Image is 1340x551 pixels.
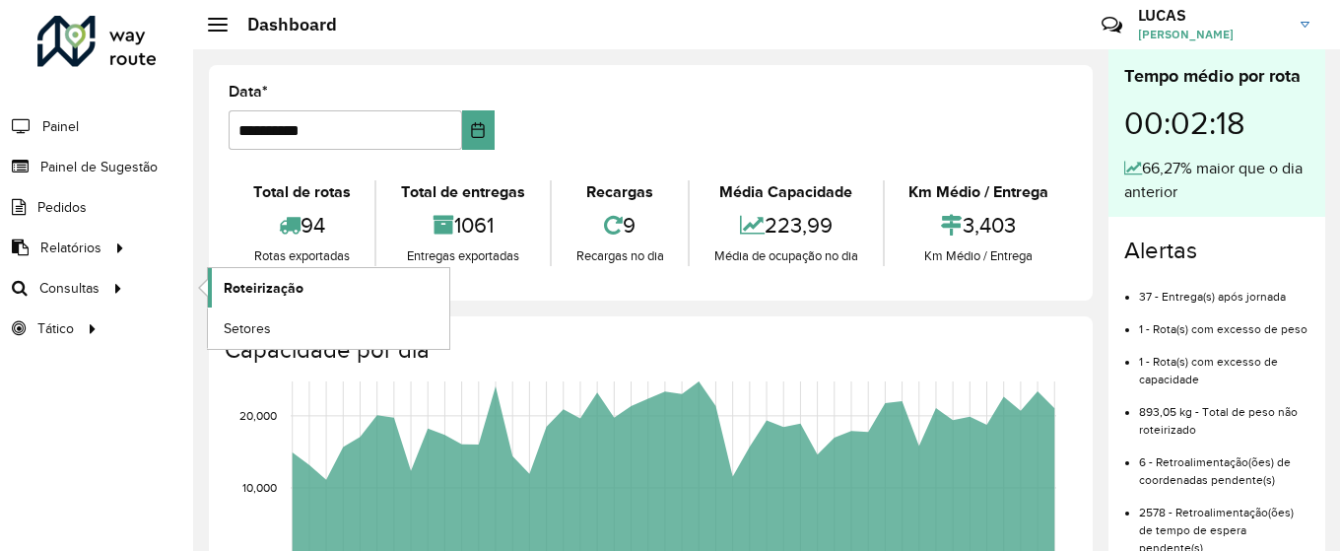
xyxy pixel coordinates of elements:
[229,80,268,103] label: Data
[1139,338,1309,388] li: 1 - Rota(s) com excesso de capacidade
[234,246,369,266] div: Rotas exportadas
[381,246,544,266] div: Entregas exportadas
[242,481,277,494] text: 10,000
[37,318,74,339] span: Tático
[557,246,683,266] div: Recargas no dia
[557,180,683,204] div: Recargas
[37,197,87,218] span: Pedidos
[695,204,877,246] div: 223,99
[208,268,449,308] a: Roteirização
[1138,6,1286,25] h3: LUCAS
[208,309,449,348] a: Setores
[225,336,1073,365] h4: Capacidade por dia
[234,204,369,246] div: 94
[557,204,683,246] div: 9
[224,318,271,339] span: Setores
[40,238,101,258] span: Relatórios
[1139,388,1309,439] li: 893,05 kg - Total de peso não roteirizado
[224,278,303,299] span: Roteirização
[39,278,100,299] span: Consultas
[1124,237,1309,265] h4: Alertas
[234,180,369,204] div: Total de rotas
[1139,439,1309,489] li: 6 - Retroalimentação(ões) de coordenadas pendente(s)
[1124,90,1309,157] div: 00:02:18
[381,180,544,204] div: Total de entregas
[890,204,1068,246] div: 3,403
[40,157,158,177] span: Painel de Sugestão
[890,246,1068,266] div: Km Médio / Entrega
[1139,306,1309,338] li: 1 - Rota(s) com excesso de peso
[1138,26,1286,43] span: [PERSON_NAME]
[1091,4,1133,46] a: Contato Rápido
[462,110,495,150] button: Choose Date
[42,116,79,137] span: Painel
[890,180,1068,204] div: Km Médio / Entrega
[695,246,877,266] div: Média de ocupação no dia
[381,204,544,246] div: 1061
[228,14,337,35] h2: Dashboard
[1124,63,1309,90] div: Tempo médio por rota
[695,180,877,204] div: Média Capacidade
[239,409,277,422] text: 20,000
[1139,273,1309,306] li: 37 - Entrega(s) após jornada
[1124,157,1309,204] div: 66,27% maior que o dia anterior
